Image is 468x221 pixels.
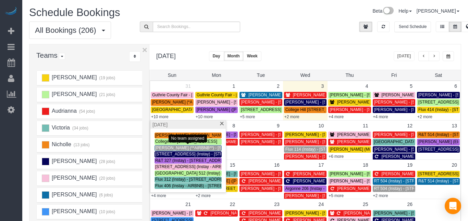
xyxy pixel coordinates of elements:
span: [PERSON_NAME] - [STREET_ADDRESS] [337,186,415,191]
a: +5 more [329,193,344,198]
a: +10 more [151,114,169,119]
span: Guthrie County Fair - [STREET_ADDRESS][PERSON_NAME] [152,93,265,97]
a: 10 [315,121,328,131]
small: (20 jobs) [98,176,115,181]
span: [PERSON_NAME] - [STREET_ADDRESS] [374,100,452,105]
small: (6 jobs) [98,193,113,197]
span: [PERSON_NAME] - [STREET_ADDRESS] [285,100,363,105]
span: [PERSON_NAME] - [STREET_ADDRESS] [241,100,318,105]
span: [PERSON_NAME] [51,192,97,197]
img: New interface [382,7,394,16]
span: Nicholle [51,141,71,147]
a: 6 [451,81,460,91]
a: +2 more [284,114,299,119]
img: Automaid Logo [4,7,18,16]
span: Mon [212,72,221,78]
span: Sat [435,72,442,78]
span: [PERSON_NAME] - [STREET_ADDRESS][PERSON_NAME] [285,154,396,159]
a: 1 [229,81,239,91]
a: [PERSON_NAME] [417,8,459,14]
a: +4 more [151,193,166,198]
span: [PERSON_NAME] - [STREET_ADDRESS][PERSON_NAME][PERSON_NAME] [293,93,438,97]
button: Send Schedule [394,22,431,32]
span: [PERSON_NAME] - [STREET_ADDRESS][PERSON_NAME] [330,179,441,183]
button: Day [209,51,224,61]
a: 12 [404,121,416,131]
span: Fri [391,72,397,78]
span: [PERSON_NAME] - [STREET_ADDRESS] [382,93,459,97]
span: Victoria [51,125,70,130]
span: All Bookings (206) [35,26,100,34]
a: +2 more [373,193,388,198]
button: All Bookings (206) [29,22,111,39]
div: ... [129,51,140,62]
h2: [DATE] [156,51,176,60]
span: Flux 312 (Instay) - [STREET_ADDRESS] [155,177,230,182]
span: [PERSON_NAME] - [STREET_ADDRESS][PERSON_NAME] [241,139,352,144]
span: [DATE] [152,121,168,128]
span: [PERSON_NAME] - [STREET_ADDRESS] [285,211,363,216]
span: [PERSON_NAME] - [STREET_ADDRESS] [337,100,415,105]
input: Search Bookings.. [153,22,240,32]
span: Sun [168,72,176,78]
span: [PERSON_NAME] - [STREET_ADDRESS] [382,171,459,176]
a: 20 [448,160,460,170]
a: 11 [359,121,372,131]
a: Beta [372,8,394,14]
small: (54 jobs) [78,109,95,114]
div: No team assigned [169,135,207,142]
button: Week [243,51,261,61]
span: RT 504 (Instay) - [STREET_ADDRESS] [374,186,446,191]
span: [PERSON_NAME] - [STREET_ADDRESS] [330,171,407,176]
a: 13 [448,121,460,131]
span: Guthrie County Fair - [STREET_ADDRESS][PERSON_NAME] [197,93,310,97]
span: Teams [36,51,58,59]
span: Thu [345,72,354,78]
a: 8 [229,121,239,131]
span: [PERSON_NAME] - [STREET_ADDRESS] [248,93,326,97]
span: [PERSON_NAME] - [STREET_ADDRESS] [152,211,230,216]
span: College Hill [STREET_ADDRESS] [197,186,259,191]
div: Open Intercom Messenger [445,198,461,214]
span: [PERSON_NAME] - [STREET_ADDRESS] [241,186,318,191]
a: +10 more [196,114,213,119]
button: × [142,45,147,54]
button: [DATE] [394,51,415,61]
span: [PERSON_NAME] - [STREET_ADDRESS] [293,179,370,183]
span: [STREET_ADDRESS] (Instay) - [STREET_ADDRESS] - ([STREET_ADDRESS] [241,107,385,112]
a: 25 [359,199,372,209]
small: (21 jobs) [98,92,115,97]
span: [PERSON_NAME] - [STREET_ADDRESS] [241,132,318,137]
span: [PERSON_NAME] - [STREET_ADDRESS] [248,179,326,183]
span: [PERSON_NAME] - [STREET_ADDRESS][PERSON_NAME][PERSON_NAME] [285,139,430,144]
a: +4 more [373,114,388,119]
span: [PERSON_NAME] (*AIRBNB*) - [STREET_ADDRESS] [152,100,252,105]
small: (10 jobs) [98,209,115,214]
span: Tue [257,72,265,78]
span: Flux 406 (Instay - AIRBNB) - [STREET_ADDRESS] [155,183,248,188]
a: 24 [315,199,328,209]
span: RT 504 (Instay) - [STREET_ADDRESS] [374,179,446,183]
span: [PERSON_NAME] [51,158,97,164]
a: 23 [271,199,283,209]
span: [PERSON_NAME] [51,74,97,80]
a: 15 [226,160,239,170]
span: [PERSON_NAME] - [STREET_ADDRESS] [248,211,326,216]
small: (19 jobs) [98,75,115,80]
small: (34 jobs) [71,126,88,130]
span: [PERSON_NAME] [51,208,97,214]
a: 19 [404,160,416,170]
span: Argonne 206 (Instay - AIRBNB) - [STREET_ADDRESS] [285,186,386,191]
span: [PERSON_NAME] - [STREET_ADDRESS] [197,171,274,176]
a: 22 [226,199,239,209]
span: [GEOGRAPHIC_DATA] (Instay) - [STREET_ADDRESS] [152,107,253,112]
span: Wed [300,72,310,78]
span: Schedule Bookings [29,6,120,18]
small: (28 jobs) [98,159,115,164]
span: [PERSON_NAME] ([PERSON_NAME] & [PERSON_NAME], LLC - AIRBNB) - [STREET_ADDRESS] [155,133,337,138]
a: Help [398,8,412,14]
span: [PERSON_NAME] - [STREET_ADDRESS][PERSON_NAME] [210,211,321,216]
a: 17 [315,160,328,170]
span: [PERSON_NAME] [51,175,97,181]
